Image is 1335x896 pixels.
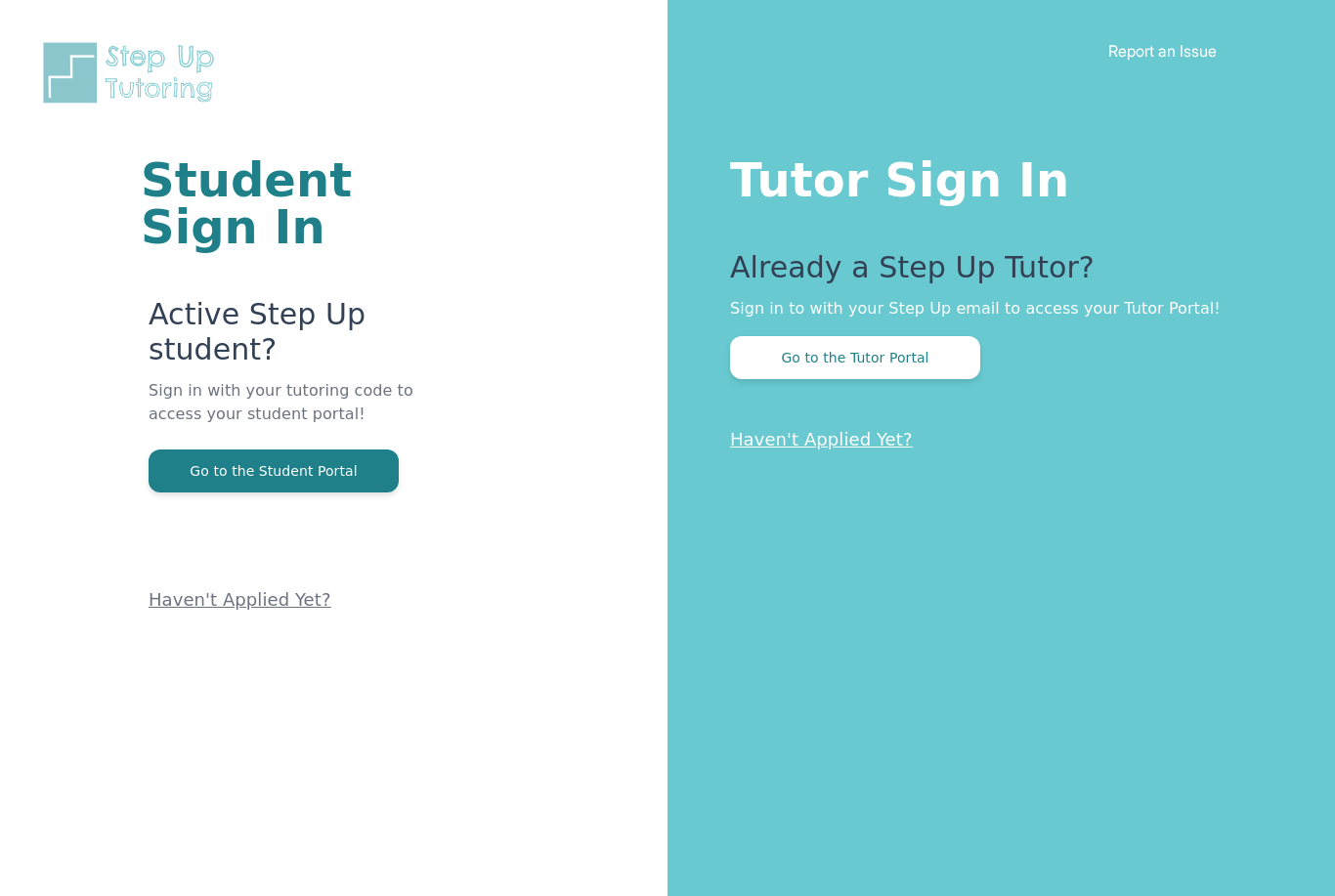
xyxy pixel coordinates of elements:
[730,348,980,366] a: Go to the Tutor Portal
[1108,41,1217,61] a: Report an Issue
[149,449,399,492] button: Go to the Student Portal
[39,39,227,107] img: Step Up Tutoring horizontal logo
[730,250,1257,297] p: Already a Step Up Tutor?
[149,379,433,449] p: Sign in with your tutoring code to access your student portal!
[730,149,1257,203] h1: Tutor Sign In
[730,336,980,379] button: Go to the Tutor Portal
[149,461,399,480] a: Go to the Student Portal
[149,589,331,610] a: Haven't Applied Yet?
[149,297,433,379] p: Active Step Up student?
[141,156,433,250] h1: Student Sign In
[730,429,913,449] a: Haven't Applied Yet?
[730,297,1257,320] p: Sign in to with your Step Up email to access your Tutor Portal!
